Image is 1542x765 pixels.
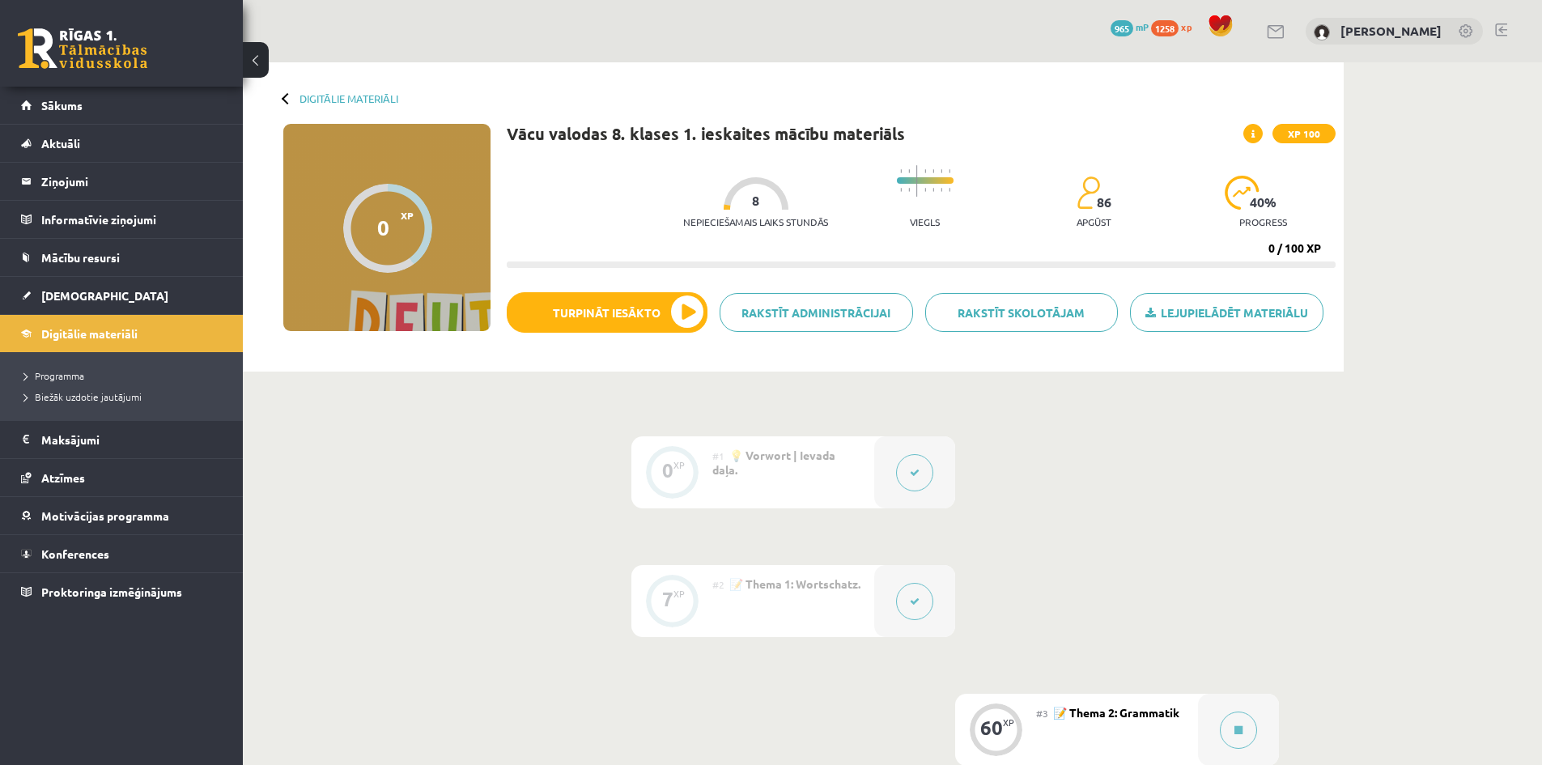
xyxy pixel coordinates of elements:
[21,239,223,276] a: Mācību resursi
[377,215,389,240] div: 0
[41,250,120,265] span: Mācību resursi
[1151,20,1179,36] span: 1258
[41,136,80,151] span: Aktuāli
[980,720,1003,735] div: 60
[1151,20,1200,33] a: 1258 xp
[41,98,83,113] span: Sākums
[41,584,182,599] span: Proktoringa izmēģinājums
[662,463,673,478] div: 0
[41,201,223,238] legend: Informatīvie ziņojumi
[41,288,168,303] span: [DEMOGRAPHIC_DATA]
[925,293,1119,332] a: Rakstīt skolotājam
[910,216,940,227] p: Viegls
[908,188,910,192] img: icon-short-line-57e1e144782c952c97e751825c79c345078a6d821885a25fce030b3d8c18986b.svg
[916,165,918,197] img: icon-long-line-d9ea69661e0d244f92f715978eff75569469978d946b2353a9bb055b3ed8787d.svg
[900,169,902,173] img: icon-short-line-57e1e144782c952c97e751825c79c345078a6d821885a25fce030b3d8c18986b.svg
[21,497,223,534] a: Motivācijas programma
[24,369,84,382] span: Programma
[949,188,950,192] img: icon-short-line-57e1e144782c952c97e751825c79c345078a6d821885a25fce030b3d8c18986b.svg
[1053,705,1179,720] span: 📝 Thema 2: Grammatik
[1111,20,1133,36] span: 965
[24,389,227,404] a: Biežāk uzdotie jautājumi
[21,315,223,352] a: Digitālie materiāli
[41,421,223,458] legend: Maksājumi
[507,124,905,143] h1: Vācu valodas 8. klases 1. ieskaites mācību materiāls
[41,326,138,341] span: Digitālie materiāli
[41,470,85,485] span: Atzīmes
[1130,293,1323,332] a: Lejupielādēt materiālu
[729,576,860,591] span: 📝 Thema 1: Wortschatz.
[21,201,223,238] a: Informatīvie ziņojumi
[712,578,724,591] span: #2
[21,459,223,496] a: Atzīmes
[299,92,398,104] a: Digitālie materiāli
[1225,176,1260,210] img: icon-progress-161ccf0a02000e728c5f80fcf4c31c7af3da0e1684b2b1d7c360e028c24a22f1.svg
[712,449,724,462] span: #1
[924,169,926,173] img: icon-short-line-57e1e144782c952c97e751825c79c345078a6d821885a25fce030b3d8c18986b.svg
[932,169,934,173] img: icon-short-line-57e1e144782c952c97e751825c79c345078a6d821885a25fce030b3d8c18986b.svg
[1181,20,1192,33] span: xp
[21,125,223,162] a: Aktuāli
[1239,216,1287,227] p: progress
[1272,124,1336,143] span: XP 100
[720,293,913,332] a: Rakstīt administrācijai
[24,368,227,383] a: Programma
[1036,707,1048,720] span: #3
[1314,24,1330,40] img: Alina Ščerbicka
[752,193,759,208] span: 8
[21,421,223,458] a: Maksājumi
[507,292,707,333] button: Turpināt iesākto
[941,169,942,173] img: icon-short-line-57e1e144782c952c97e751825c79c345078a6d821885a25fce030b3d8c18986b.svg
[662,592,673,606] div: 7
[908,169,910,173] img: icon-short-line-57e1e144782c952c97e751825c79c345078a6d821885a25fce030b3d8c18986b.svg
[18,28,147,69] a: Rīgas 1. Tālmācības vidusskola
[1250,195,1277,210] span: 40 %
[21,573,223,610] a: Proktoringa izmēģinājums
[924,188,926,192] img: icon-short-line-57e1e144782c952c97e751825c79c345078a6d821885a25fce030b3d8c18986b.svg
[1340,23,1442,39] a: [PERSON_NAME]
[932,188,934,192] img: icon-short-line-57e1e144782c952c97e751825c79c345078a6d821885a25fce030b3d8c18986b.svg
[673,461,685,470] div: XP
[1097,195,1111,210] span: 86
[41,163,223,200] legend: Ziņojumi
[1003,718,1014,727] div: XP
[1077,176,1100,210] img: students-c634bb4e5e11cddfef0936a35e636f08e4e9abd3cc4e673bd6f9a4125e45ecb1.svg
[1136,20,1149,33] span: mP
[900,188,902,192] img: icon-short-line-57e1e144782c952c97e751825c79c345078a6d821885a25fce030b3d8c18986b.svg
[21,163,223,200] a: Ziņojumi
[401,210,414,221] span: XP
[21,535,223,572] a: Konferences
[24,390,142,403] span: Biežāk uzdotie jautājumi
[949,169,950,173] img: icon-short-line-57e1e144782c952c97e751825c79c345078a6d821885a25fce030b3d8c18986b.svg
[21,277,223,314] a: [DEMOGRAPHIC_DATA]
[712,448,835,477] span: 💡 Vorwort | Ievada daļa.
[41,546,109,561] span: Konferences
[673,589,685,598] div: XP
[1111,20,1149,33] a: 965 mP
[1077,216,1111,227] p: apgūst
[41,508,169,523] span: Motivācijas programma
[21,87,223,124] a: Sākums
[941,188,942,192] img: icon-short-line-57e1e144782c952c97e751825c79c345078a6d821885a25fce030b3d8c18986b.svg
[683,216,828,227] p: Nepieciešamais laiks stundās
